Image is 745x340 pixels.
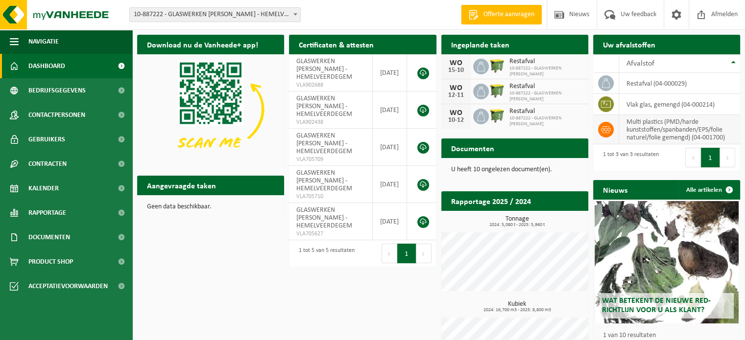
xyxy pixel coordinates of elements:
[446,308,588,313] span: 2024: 16,700 m3 - 2025: 8,800 m3
[603,332,735,339] p: 1 van 10 resultaten
[441,35,519,54] h2: Ingeplande taken
[619,73,740,94] td: restafval (04-000029)
[382,244,397,263] button: Previous
[593,180,637,199] h2: Nieuws
[598,147,659,168] div: 1 tot 3 van 3 resultaten
[626,60,654,68] span: Afvalstof
[509,91,583,102] span: 10-887222 - GLASWERKEN [PERSON_NAME]
[28,225,70,249] span: Documenten
[619,115,740,144] td: multi plastics (PMD/harde kunststoffen/spanbanden/EPS/folie naturel/folie gemengd) (04-001700)
[137,35,268,54] h2: Download nu de Vanheede+ app!
[446,117,466,124] div: 10-12
[441,191,541,210] h2: Rapportage 2025 / 2024
[481,10,537,20] span: Offerte aanvragen
[446,84,466,92] div: WO
[441,138,504,158] h2: Documenten
[28,274,108,298] span: Acceptatievoorwaarden
[509,58,583,66] span: Restafval
[296,118,365,126] span: VLA902438
[147,204,274,210] p: Geen data beschikbaar.
[296,132,352,155] span: GLASWERKEN [PERSON_NAME] - HEMELVEERDEGEM
[509,115,583,127] span: 10-887222 - GLASWERKEN [PERSON_NAME]
[296,156,365,163] span: VLA705709
[28,103,85,127] span: Contactpersonen
[373,166,407,203] td: [DATE]
[397,244,416,263] button: 1
[296,206,352,229] span: GLASWERKEN [PERSON_NAME] - HEMELVEERDEGEM
[296,230,365,238] span: VLA705627
[720,148,735,167] button: Next
[446,92,466,99] div: 12-11
[678,180,739,200] a: Alle artikelen
[461,5,542,24] a: Offerte aanvragen
[296,58,352,81] span: GLASWERKEN [PERSON_NAME] - HEMELVEERDEGEM
[28,29,59,54] span: Navigatie
[509,108,583,115] span: Restafval
[446,216,588,227] h3: Tonnage
[451,166,578,173] p: U heeft 10 ongelezen document(en).
[373,54,407,91] td: [DATE]
[446,109,466,117] div: WO
[416,244,432,263] button: Next
[373,129,407,166] td: [DATE]
[489,82,505,99] img: WB-1100-HPE-GN-50
[509,66,583,77] span: 10-887222 - GLASWERKEN [PERSON_NAME]
[602,297,711,314] span: Wat betekent de nieuwe RED-richtlijn voor u als klant?
[28,78,86,103] span: Bedrijfsgegevens
[509,83,583,91] span: Restafval
[446,67,466,74] div: 15-10
[28,127,65,152] span: Gebruikers
[294,243,355,264] div: 1 tot 5 van 5 resultaten
[28,249,73,274] span: Product Shop
[296,169,352,192] span: GLASWERKEN [PERSON_NAME] - HEMELVEERDEGEM
[446,59,466,67] div: WO
[289,35,384,54] h2: Certificaten & attesten
[685,148,701,167] button: Previous
[593,35,665,54] h2: Uw afvalstoffen
[373,203,407,240] td: [DATE]
[28,152,67,176] span: Contracten
[446,223,588,227] span: 2024: 5,080 t - 2025: 5,960 t
[296,95,352,118] span: GLASWERKEN [PERSON_NAME] - HEMELVEERDEGEM
[489,57,505,74] img: WB-1100-HPE-GN-50
[489,107,505,124] img: WB-1100-HPE-GN-50
[28,54,65,78] span: Dashboard
[137,176,226,195] h2: Aangevraagde taken
[296,193,365,201] span: VLA705710
[28,201,66,225] span: Rapportage
[137,54,284,164] img: Download de VHEPlus App
[595,201,739,323] a: Wat betekent de nieuwe RED-richtlijn voor u als klant?
[129,7,301,22] span: 10-887222 - GLASWERKEN ALLAER - HEMELVEERDEGEM
[515,210,587,230] a: Bekijk rapportage
[619,94,740,115] td: vlak glas, gemengd (04-000214)
[130,8,300,22] span: 10-887222 - GLASWERKEN ALLAER - HEMELVEERDEGEM
[446,301,588,313] h3: Kubiek
[373,91,407,129] td: [DATE]
[701,148,720,167] button: 1
[296,81,365,89] span: VLA902688
[28,176,59,201] span: Kalender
